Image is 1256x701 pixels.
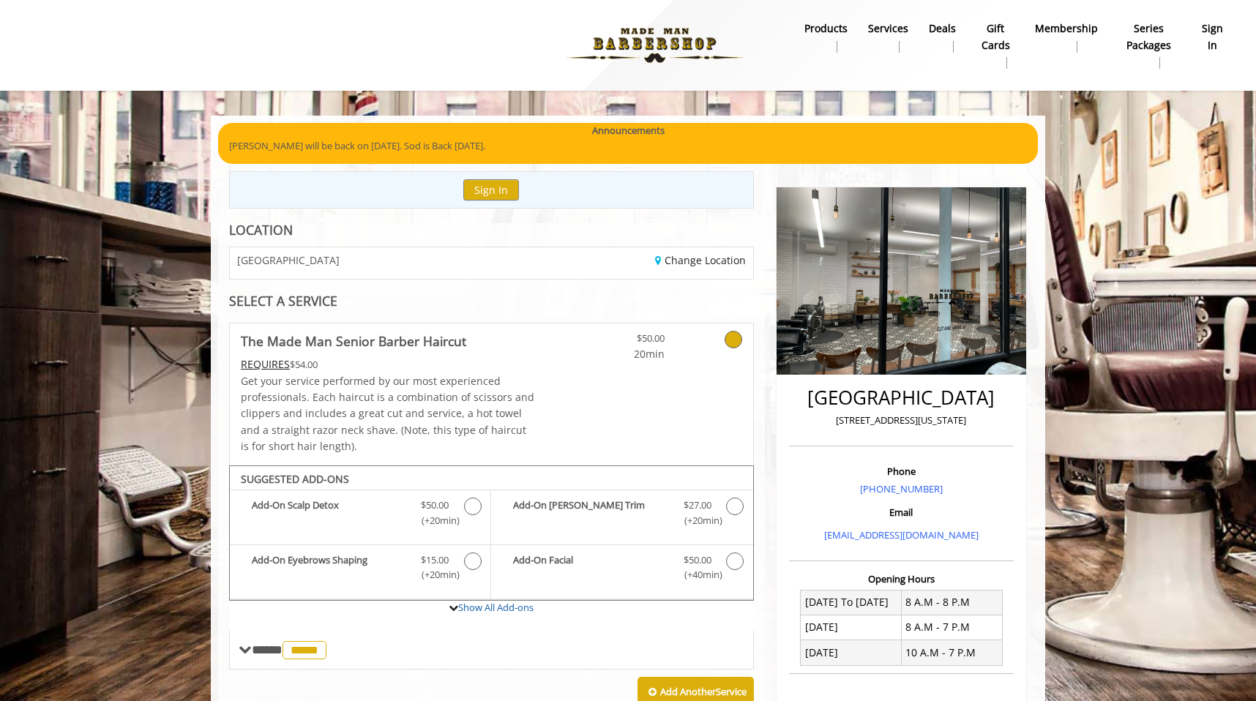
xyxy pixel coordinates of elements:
div: The Made Man Senior Barber Haircut Add-onS [229,465,754,601]
p: [PERSON_NAME] will be back on [DATE]. Sod is Back [DATE]. [229,138,1027,154]
label: Add-On Eyebrows Shaping [237,552,483,587]
b: sign in [1200,20,1225,53]
b: Add-On [PERSON_NAME] Trim [513,498,668,528]
td: 8 A.M - 7 P.M [901,615,1002,640]
label: Add-On Facial [498,552,745,587]
span: $50.00 [684,552,711,568]
h3: Phone [793,466,1010,476]
b: Membership [1035,20,1098,37]
a: Gift cardsgift cards [966,18,1025,72]
a: [PHONE_NUMBER] [860,482,943,495]
b: Add Another Service [660,685,747,698]
span: $15.00 [421,552,449,568]
a: sign insign in [1190,18,1235,56]
p: [STREET_ADDRESS][US_STATE] [793,413,1010,428]
b: Deals [929,20,956,37]
b: SUGGESTED ADD-ONS [241,472,349,486]
a: $50.00 [578,323,665,362]
span: $50.00 [421,498,449,513]
label: Add-On Scalp Detox [237,498,483,532]
span: $27.00 [684,498,711,513]
button: Sign In [463,179,519,200]
div: $54.00 [241,356,535,372]
b: LOCATION [229,221,293,239]
h3: Opening Hours [789,574,1014,584]
a: Show All Add-ons [458,601,534,614]
b: Add-On Facial [513,552,668,583]
td: [DATE] [801,615,902,640]
b: Series packages [1118,20,1180,53]
span: [GEOGRAPHIC_DATA] [237,255,340,266]
p: Get your service performed by our most experienced professionals. Each haircut is a combination o... [241,373,535,455]
a: MembershipMembership [1025,18,1108,56]
b: Add-On Eyebrows Shaping [252,552,406,583]
a: [EMAIL_ADDRESS][DOMAIN_NAME] [824,528,979,541]
b: gift cards [976,20,1014,53]
div: SELECT A SERVICE [229,294,754,308]
h3: Email [793,507,1010,517]
b: Add-On Scalp Detox [252,498,406,528]
a: Series packagesSeries packages [1108,18,1190,72]
img: Made Man Barbershop logo [554,5,755,86]
span: (+40min ) [676,567,719,582]
b: Announcements [592,123,665,138]
a: DealsDeals [919,18,966,56]
td: [DATE] [801,640,902,665]
b: products [804,20,848,37]
b: Services [868,20,908,37]
a: ServicesServices [858,18,919,56]
b: The Made Man Senior Barber Haircut [241,331,466,351]
span: This service needs some Advance to be paid before we block your appointment [241,357,290,371]
span: (+20min ) [414,513,457,528]
td: 10 A.M - 7 P.M [901,640,1002,665]
td: 8 A.M - 8 P.M [901,590,1002,615]
h2: [GEOGRAPHIC_DATA] [793,387,1010,408]
a: Change Location [655,253,746,267]
span: (+20min ) [414,567,457,582]
span: (+20min ) [676,513,719,528]
span: 20min [578,346,665,362]
label: Add-On Beard Trim [498,498,745,532]
td: [DATE] To [DATE] [801,590,902,615]
a: Productsproducts [794,18,858,56]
